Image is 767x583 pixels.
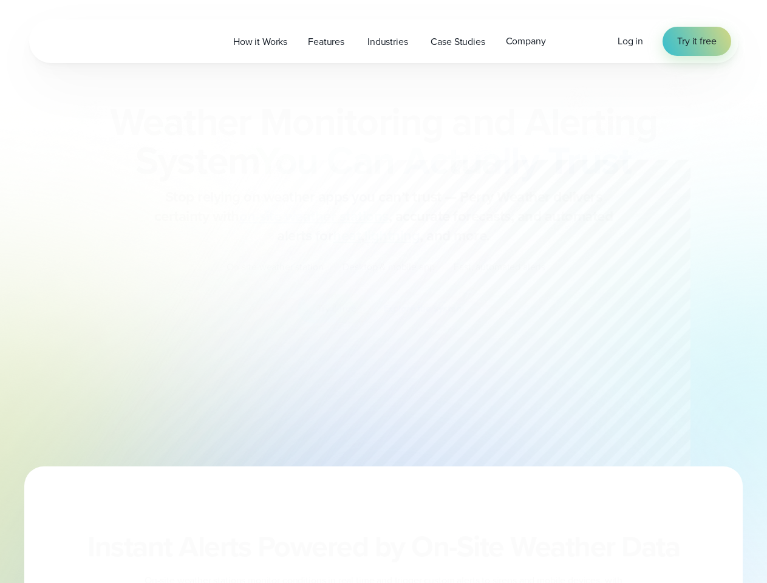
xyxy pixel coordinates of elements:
[420,29,495,54] a: Case Studies
[618,34,643,49] a: Log in
[367,35,407,49] span: Industries
[663,27,731,56] a: Try it free
[431,35,485,49] span: Case Studies
[223,29,298,54] a: How it Works
[308,35,344,49] span: Features
[677,34,716,49] span: Try it free
[233,35,287,49] span: How it Works
[506,34,546,49] span: Company
[618,34,643,48] span: Log in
